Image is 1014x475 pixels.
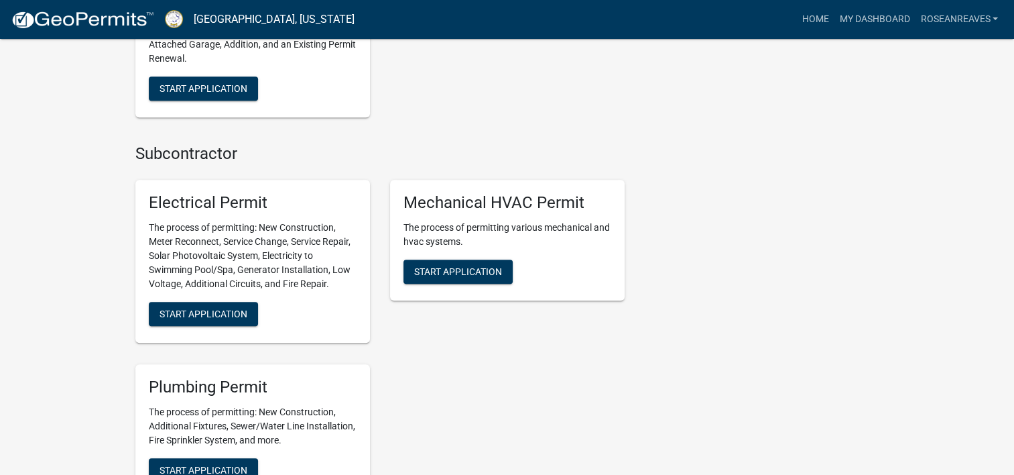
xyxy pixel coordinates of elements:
img: Putnam County, Georgia [165,10,183,28]
span: Start Application [160,309,247,319]
a: roseanreaves [915,7,1003,32]
h5: Mechanical HVAC Permit [403,193,611,213]
button: Start Application [149,302,258,326]
p: The process of permitting: New Construction, Additional Fixtures, Sewer/Water Line Installation, ... [149,405,357,447]
h5: Electrical Permit [149,193,357,213]
span: Start Application [414,266,502,277]
span: Start Application [160,83,247,94]
a: Home [796,7,834,32]
p: The process of permitting: New Construction, Meter Reconnect, Service Change, Service Repair, Sol... [149,221,357,291]
a: [GEOGRAPHIC_DATA], [US_STATE] [194,8,355,31]
p: The process of permitting various mechanical and hvac systems. [403,221,611,249]
span: Start Application [160,464,247,475]
button: Start Application [149,76,258,101]
h5: Plumbing Permit [149,378,357,397]
a: My Dashboard [834,7,915,32]
button: Start Application [403,260,513,284]
h4: Subcontractor [135,144,625,164]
